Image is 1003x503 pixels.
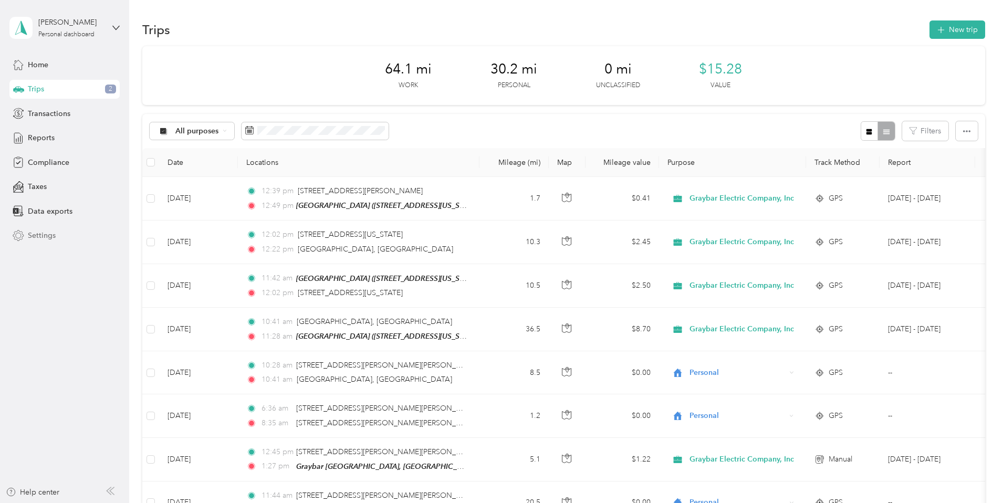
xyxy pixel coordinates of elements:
[689,367,786,379] span: Personal
[159,221,238,264] td: [DATE]
[880,148,975,177] th: Report
[28,157,69,168] span: Compliance
[806,148,880,177] th: Track Method
[711,81,730,90] p: Value
[549,148,586,177] th: Map
[262,229,294,240] span: 12:02 pm
[296,491,479,500] span: [STREET_ADDRESS][PERSON_NAME][PERSON_NAME]
[829,280,843,291] span: GPS
[38,17,104,28] div: [PERSON_NAME]
[699,61,742,78] span: $15.28
[929,20,985,39] button: New trip
[28,206,72,217] span: Data exports
[262,244,294,255] span: 12:22 pm
[298,245,453,254] span: [GEOGRAPHIC_DATA], [GEOGRAPHIC_DATA]
[479,438,549,481] td: 5.1
[586,221,659,264] td: $2.45
[262,360,291,371] span: 10:28 am
[689,323,794,335] span: Graybar Electric Company, Inc
[586,438,659,481] td: $1.22
[159,351,238,394] td: [DATE]
[262,403,291,414] span: 6:36 am
[105,85,116,94] span: 2
[262,417,291,429] span: 8:35 am
[298,230,403,239] span: [STREET_ADDRESS][US_STATE]
[238,148,479,177] th: Locations
[880,351,975,394] td: --
[262,185,294,197] span: 12:39 pm
[880,308,975,351] td: Sep 1 - 30, 2025
[28,83,44,95] span: Trips
[28,230,56,241] span: Settings
[689,193,794,204] span: Graybar Electric Company, Inc
[28,59,48,70] span: Home
[586,351,659,394] td: $0.00
[944,444,1003,503] iframe: Everlance-gr Chat Button Frame
[142,24,170,35] h1: Trips
[159,177,238,221] td: [DATE]
[159,438,238,481] td: [DATE]
[296,418,479,427] span: [STREET_ADDRESS][PERSON_NAME][PERSON_NAME]
[880,177,975,221] td: Sep 1 - 30, 2025
[479,351,549,394] td: 8.5
[262,273,291,284] span: 11:42 am
[586,264,659,308] td: $2.50
[262,200,291,212] span: 12:49 pm
[689,236,794,248] span: Graybar Electric Company, Inc
[498,81,530,90] p: Personal
[159,394,238,437] td: [DATE]
[829,323,843,335] span: GPS
[296,447,479,456] span: [STREET_ADDRESS][PERSON_NAME][PERSON_NAME]
[880,264,975,308] td: Sep 1 - 30, 2025
[829,367,843,379] span: GPS
[159,308,238,351] td: [DATE]
[28,132,55,143] span: Reports
[262,490,291,501] span: 11:44 am
[586,308,659,351] td: $8.70
[262,374,292,385] span: 10:41 am
[490,61,537,78] span: 30.2 mi
[689,454,794,465] span: Graybar Electric Company, Inc
[479,264,549,308] td: 10.5
[829,236,843,248] span: GPS
[262,287,294,299] span: 12:02 pm
[689,280,794,291] span: Graybar Electric Company, Inc
[297,317,452,326] span: [GEOGRAPHIC_DATA], [GEOGRAPHIC_DATA]
[829,454,852,465] span: Manual
[296,361,479,370] span: [STREET_ADDRESS][PERSON_NAME][PERSON_NAME]
[880,221,975,264] td: Sep 1 - 30, 2025
[262,316,292,328] span: 10:41 am
[902,121,948,141] button: Filters
[829,410,843,422] span: GPS
[829,193,843,204] span: GPS
[297,375,452,384] span: [GEOGRAPHIC_DATA], [GEOGRAPHIC_DATA]
[175,128,219,135] span: All purposes
[385,61,432,78] span: 64.1 mi
[296,462,675,471] span: Graybar [GEOGRAPHIC_DATA], [GEOGRAPHIC_DATA] ([GEOGRAPHIC_DATA], [GEOGRAPHIC_DATA], [US_STATE])
[596,81,640,90] p: Unclassified
[159,264,238,308] td: [DATE]
[296,332,479,341] span: [GEOGRAPHIC_DATA] ([STREET_ADDRESS][US_STATE])
[6,487,59,498] button: Help center
[586,148,659,177] th: Mileage value
[586,394,659,437] td: $0.00
[296,201,479,210] span: [GEOGRAPHIC_DATA] ([STREET_ADDRESS][US_STATE])
[28,108,70,119] span: Transactions
[479,308,549,351] td: 36.5
[262,446,291,458] span: 12:45 pm
[880,438,975,481] td: Sep 1 - 30, 2025
[399,81,418,90] p: Work
[298,288,403,297] span: [STREET_ADDRESS][US_STATE]
[262,331,291,342] span: 11:28 am
[298,186,423,195] span: [STREET_ADDRESS][PERSON_NAME]
[28,181,47,192] span: Taxes
[880,394,975,437] td: --
[659,148,806,177] th: Purpose
[38,32,95,38] div: Personal dashboard
[689,410,786,422] span: Personal
[604,61,632,78] span: 0 mi
[586,177,659,221] td: $0.41
[296,274,479,283] span: [GEOGRAPHIC_DATA] ([STREET_ADDRESS][US_STATE])
[262,460,291,472] span: 1:27 pm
